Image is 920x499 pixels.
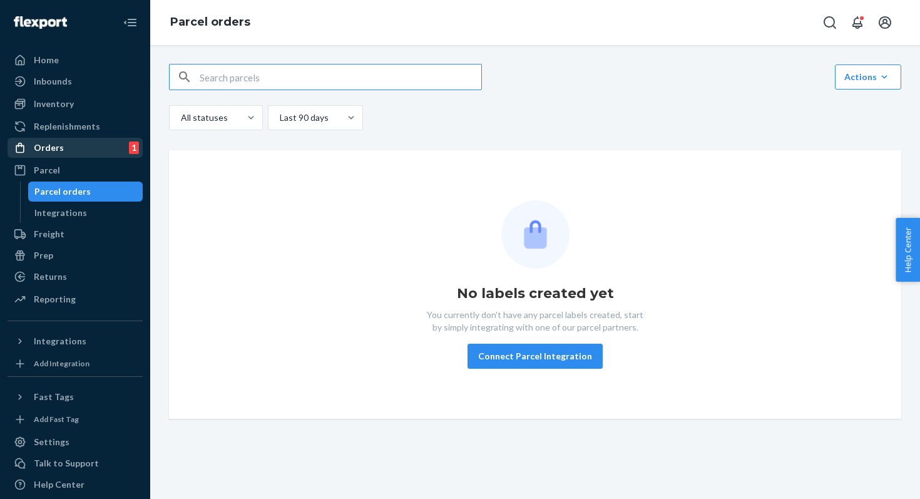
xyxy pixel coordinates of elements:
div: Reporting [34,293,76,306]
div: Settings [34,436,69,448]
button: Fast Tags [8,387,143,407]
img: Flexport logo [14,16,67,29]
div: Replenishments [34,120,100,133]
div: Parcel orders [34,185,91,198]
div: Freight [34,228,64,240]
a: Returns [8,267,143,287]
a: Home [8,50,143,70]
h1: No labels created yet [457,284,614,304]
div: Integrations [34,335,86,347]
div: Prep [34,249,53,262]
div: Inbounds [34,75,72,88]
a: Freight [8,224,143,244]
button: Connect Parcel Integration [468,344,603,369]
button: Integrations [8,331,143,351]
div: Add Fast Tag [34,414,79,424]
input: Search parcels [200,64,481,90]
a: Prep [8,245,143,265]
div: Talk to Support [34,457,99,470]
a: Parcel orders [28,182,143,202]
a: Replenishments [8,116,143,136]
button: Actions [835,64,901,90]
button: Open Search Box [817,10,842,35]
img: Empty list [501,200,570,269]
a: Inbounds [8,71,143,91]
ol: breadcrumbs [160,4,260,41]
a: Parcel orders [170,15,250,29]
div: Help Center [34,478,84,491]
button: Close Navigation [118,10,143,35]
div: Add Integration [34,358,89,369]
div: Home [34,54,59,66]
div: Inventory [34,98,74,110]
a: Integrations [28,203,143,223]
a: Add Fast Tag [8,412,143,427]
div: Orders [34,141,64,154]
p: You currently don't have any parcel labels created, start by simply integrating with one of our p... [426,309,645,334]
input: Last 90 days [279,111,280,124]
a: Orders1 [8,138,143,158]
div: 1 [129,141,139,154]
a: Reporting [8,289,143,309]
a: Help Center [8,475,143,495]
a: Parcel [8,160,143,180]
input: All statuses [180,111,181,124]
div: Integrations [34,207,87,219]
div: Fast Tags [34,391,74,403]
div: Actions [844,71,892,83]
button: Open account menu [872,10,897,35]
button: Open notifications [845,10,870,35]
div: Parcel [34,164,60,177]
a: Add Integration [8,356,143,371]
a: Settings [8,432,143,452]
a: Talk to Support [8,453,143,473]
button: Help Center [896,218,920,282]
div: Returns [34,270,67,283]
a: Inventory [8,94,143,114]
